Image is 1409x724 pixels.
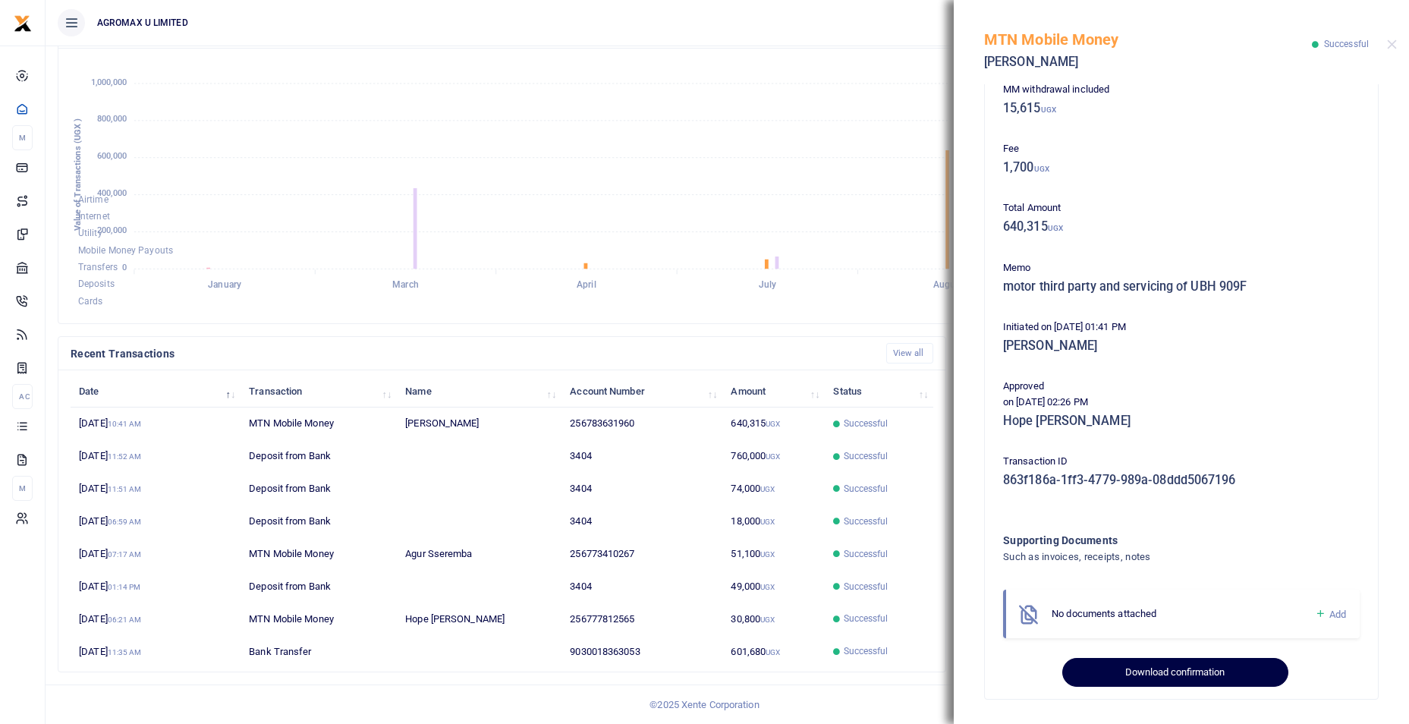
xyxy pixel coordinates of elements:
h5: 863f186a-1ff3-4779-989a-08ddd5067196 [1003,473,1360,488]
td: 760,000 [722,440,825,473]
small: UGX [1034,165,1049,173]
td: MTN Mobile Money [241,538,397,571]
small: 06:21 AM [108,615,142,624]
button: Download confirmation [1062,658,1288,687]
td: Hope [PERSON_NAME] [397,603,561,635]
span: AGROMAX U LIMITED [91,16,194,30]
tspan: April [577,280,596,291]
td: [DATE] [71,440,241,473]
td: 3404 [561,571,722,603]
span: Transfers [78,262,118,272]
button: Close [1387,39,1397,49]
td: 3404 [561,473,722,505]
tspan: August [933,280,964,291]
td: [DATE] [71,408,241,440]
h5: [PERSON_NAME] [984,55,1312,70]
td: [DATE] [71,505,241,538]
small: 06:59 AM [108,518,142,526]
text: Value of Transactions (UGX ) [73,118,83,231]
h5: 15,615 [1003,101,1360,116]
span: Successful [1324,39,1369,49]
small: UGX [760,583,775,591]
span: Add [1329,609,1346,620]
th: Transaction: activate to sort column ascending [241,375,397,408]
tspan: March [392,280,419,291]
td: 256783631960 [561,408,722,440]
span: No documents attached [1052,608,1156,619]
small: UGX [766,648,780,656]
a: View all [886,343,934,364]
small: 01:14 PM [108,583,141,591]
tspan: 400,000 [97,188,127,198]
li: M [12,476,33,501]
td: 49,000 [722,571,825,603]
a: logo-small logo-large logo-large [14,17,32,28]
p: Approved [1003,379,1360,395]
h5: 640,315 [1003,219,1360,235]
td: [DATE] [71,571,241,603]
h4: Recent Transactions [71,345,874,362]
th: Name: activate to sort column ascending [397,375,561,408]
tspan: 600,000 [97,152,127,162]
td: Deposit from Bank [241,571,397,603]
p: Fee [1003,141,1360,157]
td: 74,000 [722,473,825,505]
img: logo-small [14,14,32,33]
p: MM withdrawal included [1003,82,1360,98]
small: 11:52 AM [108,452,142,461]
tspan: July [759,280,776,291]
span: Successful [844,644,888,658]
td: 30,800 [722,603,825,635]
td: 3404 [561,505,722,538]
td: Agur Sseremba [397,538,561,571]
td: 601,680 [722,635,825,667]
td: MTN Mobile Money [241,408,397,440]
p: Transaction ID [1003,454,1360,470]
tspan: 200,000 [97,225,127,235]
tspan: 800,000 [97,115,127,124]
h5: motor third party and servicing of UBH 909F [1003,279,1360,294]
td: 3404 [561,440,722,473]
td: [DATE] [71,538,241,571]
span: Successful [844,580,888,593]
li: M [12,125,33,150]
td: [PERSON_NAME] [397,408,561,440]
span: Utility [78,228,102,239]
span: Mobile Money Payouts [78,245,173,256]
small: 11:35 AM [108,648,142,656]
p: Total Amount [1003,200,1360,216]
span: Cards [78,296,103,307]
p: on [DATE] 02:26 PM [1003,395,1360,411]
h5: Hope [PERSON_NAME] [1003,414,1360,429]
td: 9030018363053 [561,635,722,667]
small: UGX [760,518,775,526]
td: MTN Mobile Money [241,603,397,635]
p: Memo [1003,260,1360,276]
small: 07:17 AM [108,550,142,559]
tspan: 0 [122,263,127,272]
h4: Such as invoices, receipts, notes [1003,549,1298,565]
th: Date: activate to sort column descending [71,375,241,408]
li: Ac [12,384,33,409]
th: Status: activate to sort column ascending [825,375,933,408]
td: 51,100 [722,538,825,571]
td: [DATE] [71,635,241,667]
tspan: January [208,280,241,291]
a: Add [1315,606,1346,623]
small: UGX [766,420,780,428]
small: UGX [1048,224,1063,232]
td: 256773410267 [561,538,722,571]
h5: MTN Mobile Money [984,30,1312,49]
th: Amount: activate to sort column ascending [722,375,825,408]
span: Successful [844,417,888,430]
small: 10:41 AM [108,420,142,428]
td: 640,315 [722,408,825,440]
small: UGX [1041,105,1056,114]
td: 18,000 [722,505,825,538]
small: UGX [760,615,775,624]
td: Bank Transfer [241,635,397,667]
span: Internet [78,211,110,222]
span: Successful [844,612,888,625]
span: Successful [844,449,888,463]
span: Successful [844,547,888,561]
